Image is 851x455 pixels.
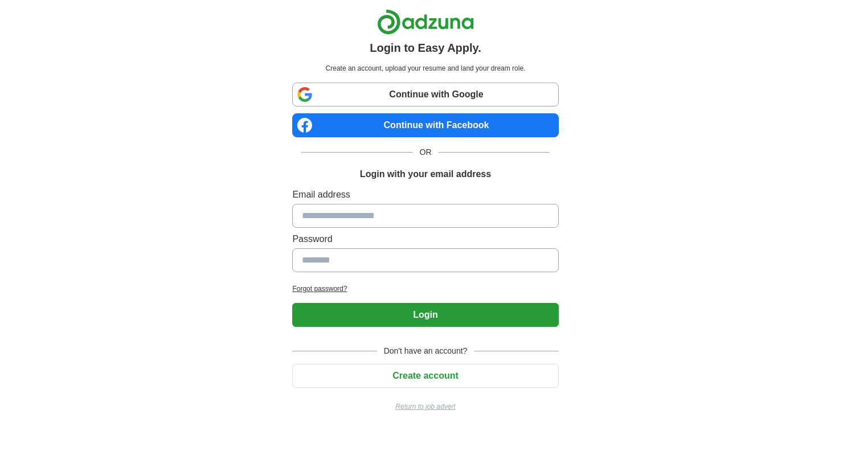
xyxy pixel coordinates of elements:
[292,401,558,412] a: Return to job advert
[377,9,474,35] img: Adzuna logo
[370,39,481,56] h1: Login to Easy Apply.
[294,63,556,73] p: Create an account, upload your resume and land your dream role.
[292,113,558,137] a: Continue with Facebook
[292,83,558,106] a: Continue with Google
[292,371,558,380] a: Create account
[292,303,558,327] button: Login
[377,345,474,357] span: Don't have an account?
[292,364,558,388] button: Create account
[413,146,439,158] span: OR
[292,188,558,202] label: Email address
[360,167,491,181] h1: Login with your email address
[292,284,558,294] a: Forgot password?
[292,232,558,246] label: Password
